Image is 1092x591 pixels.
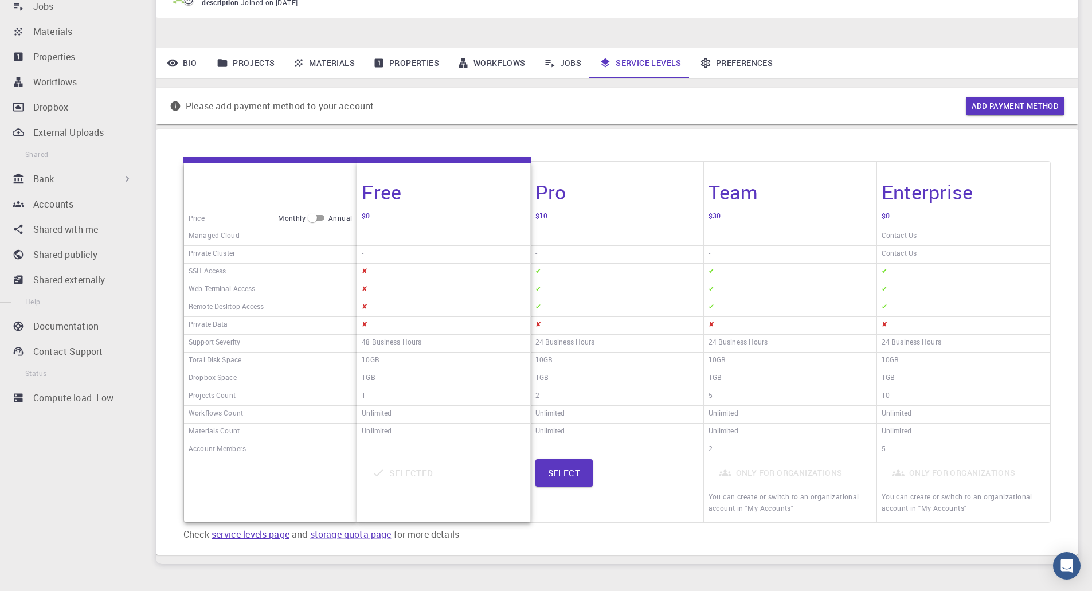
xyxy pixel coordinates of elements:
[362,389,366,404] h6: 1
[189,318,228,333] h6: Private Data
[25,369,46,378] span: Status
[535,300,541,315] h6: ✔
[189,443,246,457] h6: Account Members
[882,371,895,386] h6: 1GB
[208,48,284,78] a: Projects
[535,247,537,262] h6: -
[709,443,713,457] h6: 2
[9,96,138,119] a: Dropbox
[9,71,138,93] a: Workflows
[362,210,370,226] h6: $0
[9,315,138,338] a: Documentation
[189,425,240,440] h6: Materials Count
[535,443,537,457] h6: -
[709,371,722,386] h6: 1GB
[535,48,591,78] a: Jobs
[33,273,105,287] p: Shared externally
[189,283,255,298] h6: Web Terminal Access
[156,48,208,78] a: Bio
[362,229,363,244] h6: -
[882,425,911,440] h6: Unlimited
[189,407,243,422] h6: Workflows Count
[362,371,375,386] h6: 1GB
[33,222,98,236] p: Shared with me
[9,386,138,409] a: Compute load: Low
[709,283,714,298] h6: ✔
[882,283,887,298] h6: ✔
[189,300,264,315] h6: Remote Desktop Access
[33,197,73,211] p: Accounts
[882,443,886,457] h6: 5
[535,318,541,333] h6: ✘
[189,229,239,244] h6: Managed Cloud
[9,193,138,216] a: Accounts
[709,210,721,226] h6: $30
[362,283,367,298] h6: ✘
[33,75,77,89] p: Workflows
[535,407,565,422] h6: Unlimited
[709,492,859,512] span: You can create or switch to an organizational account in "My Accounts"
[709,300,714,315] h6: ✔
[364,48,448,78] a: Properties
[9,45,138,68] a: Properties
[535,425,565,440] h6: Unlimited
[362,407,392,422] h6: Unlimited
[9,167,138,190] div: Bank
[362,318,367,333] h6: ✘
[535,371,549,386] h6: 1GB
[590,48,691,78] a: Service Levels
[535,180,566,204] h4: Pro
[189,212,205,224] h6: Price
[186,99,374,113] p: Please add payment method to your account
[535,210,547,226] h6: $10
[709,389,713,404] h6: 5
[9,268,138,291] a: Shared externally
[362,425,392,440] h6: Unlimited
[33,345,103,358] p: Contact Support
[278,213,306,224] span: Monthly
[362,300,367,315] h6: ✘
[882,389,890,404] h6: 10
[33,172,54,186] p: Bank
[189,336,240,351] h6: Support Severity
[882,229,917,244] h6: Contact Us
[212,528,289,541] a: service levels page
[9,243,138,266] a: Shared publicly
[535,459,593,487] button: Select
[33,50,76,64] p: Properties
[535,283,541,298] h6: ✔
[25,8,66,18] span: Support
[535,389,539,404] h6: 2
[882,407,911,422] h6: Unlimited
[362,443,363,457] h6: -
[709,265,714,280] h6: ✔
[9,20,138,43] a: Materials
[882,492,1032,512] span: You can create or switch to an organizational account in "My Accounts"
[9,218,138,241] a: Shared with me
[448,48,535,78] a: Workflows
[33,319,99,333] p: Documentation
[33,248,97,261] p: Shared publicly
[183,527,1051,541] p: Check and for more details
[882,210,890,226] h6: $0
[1053,552,1081,580] div: Open Intercom Messenger
[709,247,710,262] h6: -
[362,247,363,262] h6: -
[328,213,352,224] span: Annual
[189,389,236,404] h6: Projects Count
[189,371,236,386] h6: Dropbox Space
[709,425,738,440] h6: Unlimited
[709,180,758,204] h4: Team
[882,336,941,351] h6: 24 Business Hours
[882,180,973,204] h4: Enterprise
[9,121,138,144] a: External Uploads
[709,318,714,333] h6: ✘
[535,336,595,351] h6: 24 Business Hours
[362,265,367,280] h6: ✘
[189,354,241,369] h6: Total Disk Space
[25,150,48,159] span: Shared
[691,48,782,78] a: Preferences
[189,247,235,262] h6: Private Cluster
[882,265,887,280] h6: ✔
[709,354,726,369] h6: 10GB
